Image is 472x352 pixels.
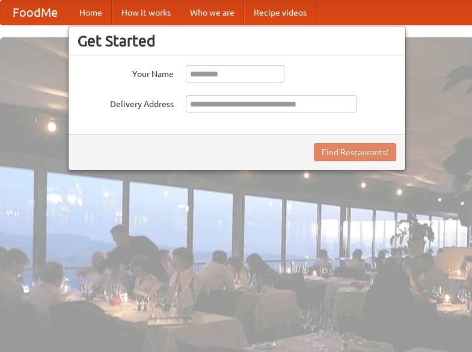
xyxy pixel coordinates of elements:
[78,95,174,110] label: Delivery Address
[244,1,316,25] a: Recipe videos
[70,1,112,25] a: Home
[1,1,70,25] a: FoodMe
[112,1,180,25] a: How it works
[180,1,244,25] a: Who we are
[314,143,396,161] button: Find Restaurants!
[78,65,174,80] label: Your Name
[78,32,396,50] h3: Get Started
